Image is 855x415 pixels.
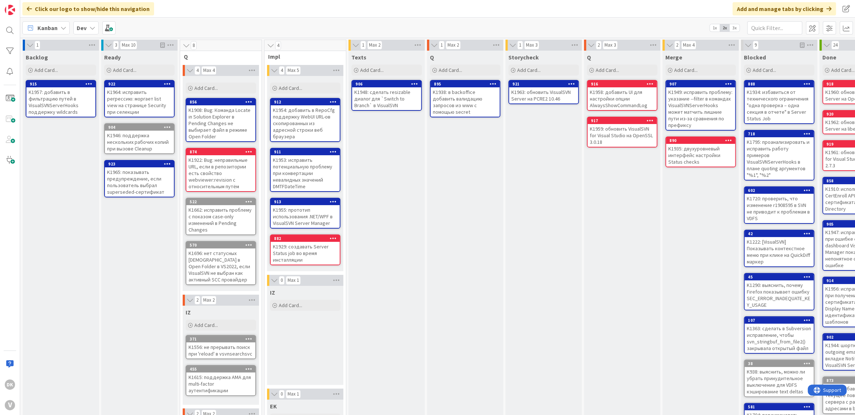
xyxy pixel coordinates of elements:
div: 856 [190,99,255,105]
div: 916K1958: добавить UI для настройки опции AlwaysShowCommandLog [588,81,657,110]
div: K1965: показывать предупреждение, если пользователь выбрал superseded-сертификат [105,167,174,197]
div: 371 [186,336,255,342]
span: 2 [674,41,680,50]
div: K1959: обновить VisualSVN for Visual Studio на OpenSSL 3.0.18 [588,124,657,147]
div: K1957: добавить в фильтрацию путей в VisualSVNServerHooks поддержку wildcards [26,87,95,117]
div: 890 [669,138,735,143]
span: Q [184,53,252,60]
div: 874K1922: Bug: неправильные URL, если в репозитории есть свойство webviewer:revision с относитель... [186,149,255,191]
div: 581 [745,404,814,410]
div: 107 [745,317,814,324]
div: 922 [105,81,174,87]
span: 8 [191,41,197,50]
span: 1x [710,24,720,32]
div: Max 2 [203,298,215,302]
span: Done [822,54,836,61]
span: Add Card... [194,322,218,328]
div: 922K1964: исправить регрессию: моргает list view на странице Security при селекции [105,81,174,117]
span: Texts [351,54,366,61]
div: V [5,400,15,410]
div: K1963: обновить VisualSVN Server на PCRE2 10.46 [509,87,578,103]
div: 718 [745,131,814,137]
div: 915K1957: добавить в фильтрацию путей в VisualSVNServerHooks поддержку wildcards [26,81,95,117]
span: Ready [104,54,121,61]
div: Add and manage tabs by clicking [732,2,836,15]
div: 923 [105,161,174,167]
div: K1290: выяснить, почему Firefox показывает ошибку SEC_ERROR_INADEQUATE_KEY_USAGE [745,280,814,310]
div: 895 [434,81,500,87]
span: Storycheck [508,54,539,61]
div: 922 [108,81,174,87]
div: DK [5,379,15,390]
div: 921 [512,81,578,87]
div: 888 [745,81,814,87]
div: 895 [431,81,500,87]
div: K1938: в backoffice добавить валидацию запросов из www с помощью secret [431,87,500,117]
div: 911K1953: исправить потенциальную проблему при конвертации невалидных значений DMTFDateTime [271,149,340,191]
div: 904K1946: поддержка нескольких рабочих копий при вызове Cleanup [105,124,174,153]
div: 907 [666,81,735,87]
div: 455 [190,367,255,372]
span: Backlog [26,54,48,61]
div: 917K1959: обновить VisualSVN for Visual Studio на OpenSSL 3.0.18 [588,117,657,147]
div: 882K1929: создавать Server Status job во время инсталляции [271,235,340,265]
div: Max 1 [288,279,299,282]
span: Add Card... [113,67,136,73]
div: K1922: Bug: неправильные URL, если в репозитории есть свойство webviewer:revision с относительным... [186,155,255,191]
span: Add Card... [831,67,855,73]
span: 2 [194,296,200,305]
div: 913 [274,199,340,204]
span: EK [270,403,277,410]
div: 882 [271,235,340,242]
div: 570 [186,242,255,248]
span: 4 [279,66,285,75]
div: 906 [355,81,421,87]
div: 38 [745,360,814,367]
span: Add Card... [279,302,302,309]
div: 895K1938: в backoffice добавить валидацию запросов из www с помощью secret [431,81,500,117]
span: Add Card... [439,67,462,73]
span: 4 [194,66,200,75]
span: Q [430,54,434,61]
div: 371 [190,336,255,342]
div: 522 [190,199,255,204]
div: K1720: проверить, что изменение r1908595 в SVN не приводит к проблемам в VDFS [745,194,814,223]
div: K1696: нет статусных [DEMOGRAPHIC_DATA] в Open Folder в VS2022, если VisualSVN не выбран как акти... [186,248,255,284]
div: K1954: добавить в RepoCfg поддержку WebUI URL-ов скопированных из адресной строки веб браузера [271,105,340,141]
div: K1955: прототип использования .NET/WPF в VisualSVN Server Manager [271,205,340,228]
span: IZ [270,289,275,296]
span: Add Card... [596,67,619,73]
div: 917 [588,117,657,124]
div: 522 [186,199,255,205]
span: 1 [439,41,445,50]
span: Blocked [744,54,766,61]
div: 874 [190,149,255,154]
div: 718 [748,131,814,136]
div: 915 [30,81,95,87]
div: 45 [748,274,814,280]
div: 38 [748,361,814,366]
div: 856 [186,99,255,105]
div: K938: выяснить, можно ли убрать принудительное выключение для VDFS кэширование text deltas [745,367,814,396]
div: 856K1908: Bug: Команда Locate in Solution Explorer в Pending Changes не выбирает файл в режиме Op... [186,99,255,141]
div: 904 [105,124,174,131]
div: Max 10 [122,43,135,47]
div: 913K1955: прототип использования .NET/WPF в VisualSVN Server Manager [271,199,340,228]
div: 522K1662: исправить проблему с показом case-only изменений в Pending Changes [186,199,255,234]
div: 581 [748,404,814,409]
b: Dev [77,24,87,32]
span: 0 [279,390,285,398]
div: 907 [669,81,735,87]
div: 602 [745,187,814,194]
div: Max 4 [203,69,215,72]
span: 1 [517,41,523,50]
div: 911 [271,149,340,155]
div: K1946: поддержка нескольких рабочих копий при вызове Cleanup [105,131,174,153]
div: Click our logo to show/hide this navigation [22,2,154,15]
div: 455K1615: поддержка AMA для multi-factor аутентификации [186,366,255,395]
span: Merge [665,54,682,61]
div: 38K938: выяснить, можно ли убрать принудительное выключение для VDFS кэширование text deltas [745,360,814,396]
div: 107 [748,318,814,323]
span: 3x [730,24,739,32]
div: K1953: исправить потенциальную проблему при конвертации невалидных значений DMTFDateTime [271,155,340,191]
